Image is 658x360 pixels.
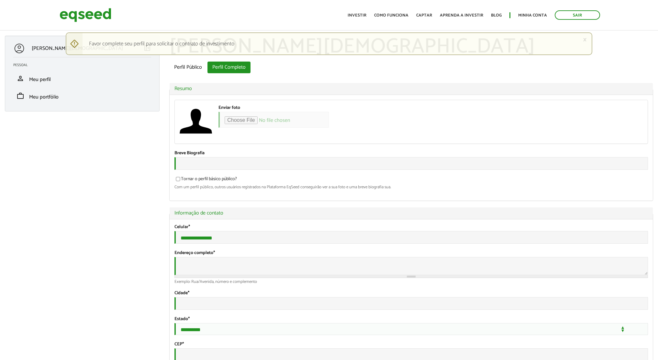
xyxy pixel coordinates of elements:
span: Meu perfil [29,75,51,84]
li: Meu portfólio [8,87,156,105]
label: Endereço completo [174,251,215,255]
a: Minha conta [518,13,547,17]
li: Meu perfil [8,70,156,87]
a: × [583,36,587,43]
label: Breve Biografia [174,151,205,156]
label: Enviar foto [218,106,240,110]
p: [PERSON_NAME][DEMOGRAPHIC_DATA] [32,45,123,52]
input: Tornar o perfil básico público? [172,177,184,181]
span: Este campo é obrigatório. [188,223,190,231]
a: Como funciona [374,13,408,17]
span: work [17,92,24,100]
img: Foto de ALEF JESUS DE SOUZA [180,105,212,137]
label: Tornar o perfil básico público? [174,177,237,183]
a: workMeu portfólio [13,92,151,100]
a: Captar [416,13,432,17]
span: person [17,75,24,82]
a: Blog [491,13,502,17]
a: Sair [555,10,600,20]
a: Informação de contato [174,211,648,216]
label: Celular [174,225,190,229]
img: EqSeed [60,6,111,24]
span: Este campo é obrigatório. [188,315,190,323]
span: Este campo é obrigatório. [188,289,189,297]
a: Perfil Público [169,62,207,73]
span: Meu portfólio [29,93,59,101]
a: Resumo [174,86,648,91]
a: Aprenda a investir [440,13,483,17]
label: CEP [174,342,184,347]
span: Este campo é obrigatório. [213,249,215,257]
a: personMeu perfil [13,75,151,82]
a: Perfil Completo [207,62,251,73]
a: Investir [348,13,366,17]
span: Este campo é obrigatório. [182,341,184,348]
div: Exemplo: Rua/Avenida, número e complemento [174,280,648,284]
a: Ver perfil do usuário. [180,105,212,137]
label: Estado [174,317,190,321]
label: Cidade [174,291,189,296]
div: Favor complete seu perfil para solicitar o contrato de investimento [66,32,592,55]
h2: Pessoal [13,63,156,67]
div: Com um perfil público, outros usuários registrados na Plataforma EqSeed conseguirão ver a sua fot... [174,185,648,189]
